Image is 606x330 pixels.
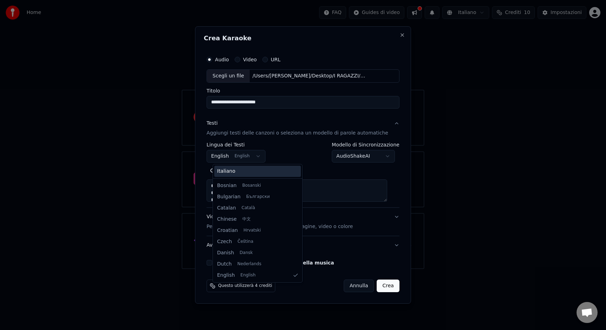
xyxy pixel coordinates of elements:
span: Bulgarian [217,193,241,200]
span: Hrvatski [243,228,261,233]
span: English [241,273,256,278]
span: Dansk [240,250,252,256]
span: Bosanski [242,183,261,188]
span: 中文 [242,216,251,222]
span: Catalan [217,205,236,212]
span: Danish [217,249,234,256]
span: Dutch [217,261,232,268]
span: Czech [217,238,232,245]
span: Bosnian [217,182,237,189]
span: Čeština [237,239,253,245]
span: Chinese [217,216,237,223]
span: Català [242,205,255,211]
span: Italiano [217,168,235,175]
span: Croatian [217,227,238,234]
span: Български [246,194,270,200]
span: English [217,272,235,279]
span: Nederlands [237,261,261,267]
